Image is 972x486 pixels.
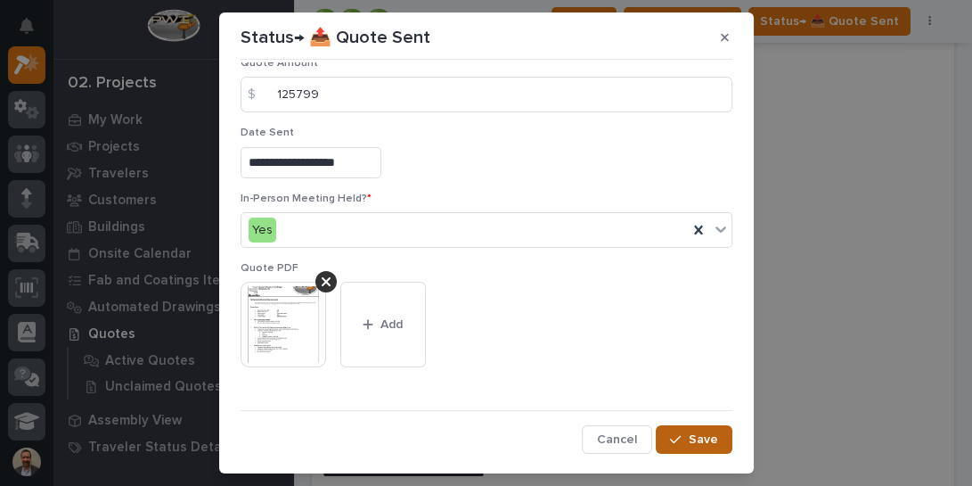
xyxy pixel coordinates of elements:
span: Cancel [597,432,637,448]
span: Add [380,317,403,333]
div: $ [241,77,276,112]
span: Save [689,432,718,448]
span: Quote PDF [241,263,298,274]
button: Cancel [582,425,652,454]
span: Quote Amount [241,58,323,69]
button: Add [340,282,426,367]
span: In-Person Meeting Held? [241,194,372,204]
p: Status→ 📤 Quote Sent [241,27,430,48]
span: Date Sent [241,128,294,138]
button: Save [656,425,731,454]
div: Yes [249,218,276,243]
